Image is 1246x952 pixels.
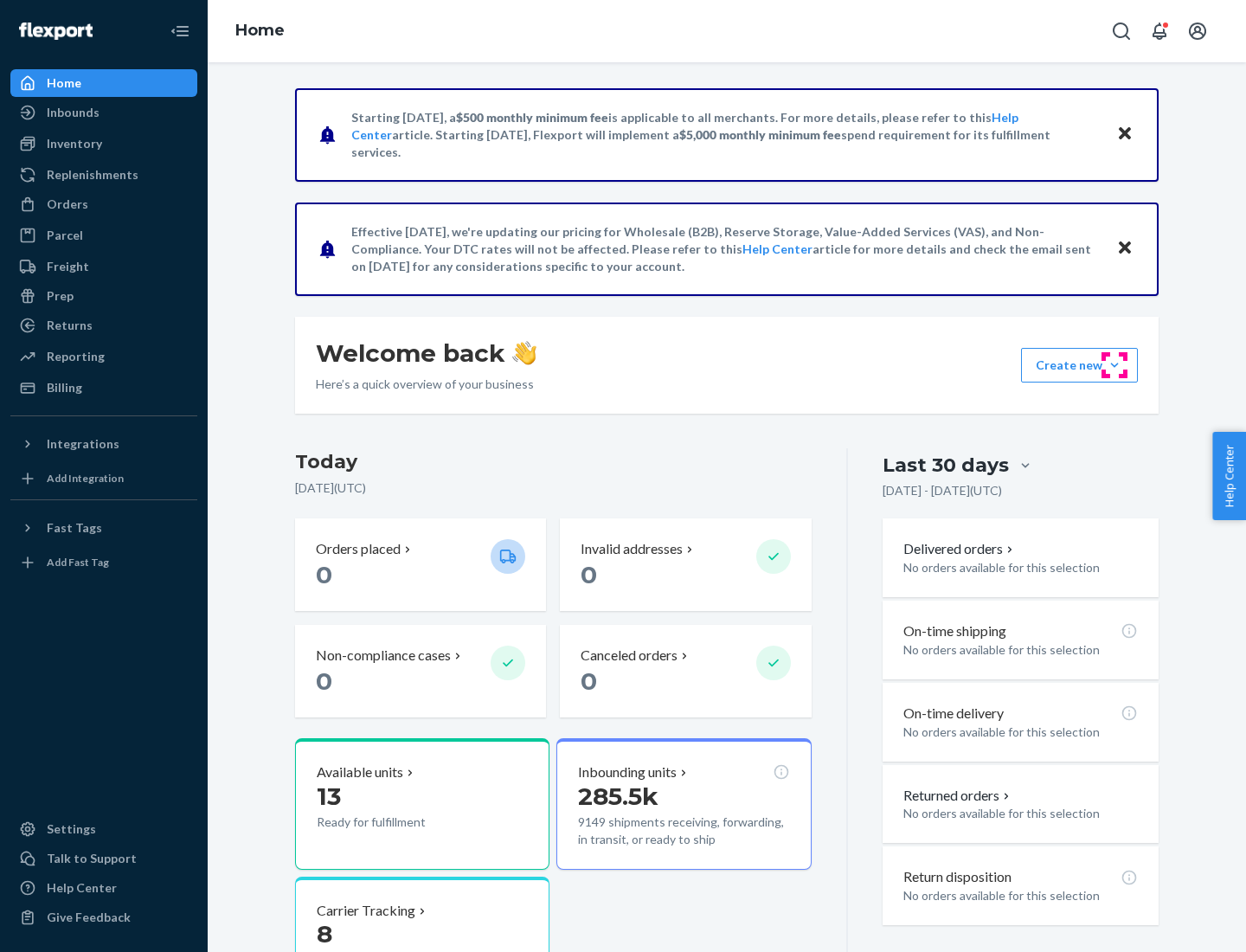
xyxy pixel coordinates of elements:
[10,874,197,902] a: Help Center
[581,646,678,666] p: Canceled orders
[317,901,415,921] p: Carrier Tracking
[47,379,82,396] div: Billing
[10,845,197,872] a: Talk to Support
[10,222,197,249] a: Parcel
[10,549,197,576] a: Add Fast Tag
[10,99,197,126] a: Inbounds
[47,196,88,213] div: Orders
[1212,432,1246,520] button: Help Center
[316,376,536,393] p: Here’s a quick overview of your business
[679,127,841,142] span: $5,000 monthly minimum fee
[578,782,658,811] span: 285.5k
[578,814,789,848] p: 9149 shipments receiving, forwarding, in transit, or ready to ship
[10,374,197,402] a: Billing
[317,762,403,782] p: Available units
[903,805,1138,822] p: No orders available for this selection
[10,430,197,458] button: Integrations
[47,820,96,838] div: Settings
[903,641,1138,659] p: No orders available for this selection
[10,514,197,542] button: Fast Tags
[578,762,677,782] p: Inbounding units
[556,738,811,870] button: Inbounding units285.5k9149 shipments receiving, forwarding, in transit, or ready to ship
[1142,14,1177,48] button: Open notifications
[903,786,1013,806] button: Returned orders
[295,625,546,717] button: Non-compliance cases 0
[883,452,1009,479] div: Last 30 days
[47,74,81,92] div: Home
[47,166,138,183] div: Replenishments
[903,724,1138,741] p: No orders available for this selection
[19,23,93,40] img: Flexport logo
[903,704,1004,724] p: On-time delivery
[1104,14,1139,48] button: Open Search Box
[317,919,332,949] span: 8
[295,448,812,476] h3: Today
[10,465,197,492] a: Add Integration
[317,782,341,811] span: 13
[560,518,811,611] button: Invalid addresses 0
[295,479,812,497] p: [DATE] ( UTC )
[47,227,83,244] div: Parcel
[316,560,332,589] span: 0
[47,287,74,305] div: Prep
[316,666,332,696] span: 0
[10,253,197,280] a: Freight
[1114,122,1136,147] button: Close
[47,348,105,365] div: Reporting
[47,258,89,275] div: Freight
[883,482,1002,499] p: [DATE] - [DATE] ( UTC )
[560,625,811,717] button: Canceled orders 0
[351,223,1100,275] p: Effective [DATE], we're updating our pricing for Wholesale (B2B), Reserve Storage, Value-Added Se...
[903,867,1012,887] p: Return disposition
[10,282,197,310] a: Prep
[10,69,197,97] a: Home
[317,814,477,831] p: Ready for fulfillment
[10,312,197,339] a: Returns
[351,109,1100,161] p: Starting [DATE], a is applicable to all merchants. For more details, please refer to this article...
[10,815,197,843] a: Settings
[47,435,119,453] div: Integrations
[456,110,608,125] span: $500 monthly minimum fee
[903,559,1138,576] p: No orders available for this selection
[1180,14,1215,48] button: Open account menu
[295,738,549,870] button: Available units13Ready for fulfillment
[316,338,536,369] h1: Welcome back
[47,471,124,486] div: Add Integration
[903,539,1017,559] button: Delivered orders
[10,161,197,189] a: Replenishments
[235,21,285,40] a: Home
[47,555,109,569] div: Add Fast Tag
[512,341,536,365] img: hand-wave emoji
[47,879,117,897] div: Help Center
[47,317,93,334] div: Returns
[10,343,197,370] a: Reporting
[47,909,131,926] div: Give Feedback
[47,135,102,152] div: Inventory
[295,518,546,611] button: Orders placed 0
[10,130,197,158] a: Inventory
[316,539,401,559] p: Orders placed
[163,14,197,48] button: Close Navigation
[47,519,102,537] div: Fast Tags
[316,646,451,666] p: Non-compliance cases
[1021,348,1138,383] button: Create new
[222,6,299,56] ol: breadcrumbs
[903,621,1006,641] p: On-time shipping
[47,850,137,867] div: Talk to Support
[10,904,197,931] button: Give Feedback
[581,666,597,696] span: 0
[742,241,812,256] a: Help Center
[581,560,597,589] span: 0
[47,104,100,121] div: Inbounds
[1114,236,1136,261] button: Close
[10,190,197,218] a: Orders
[581,539,683,559] p: Invalid addresses
[903,887,1138,904] p: No orders available for this selection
